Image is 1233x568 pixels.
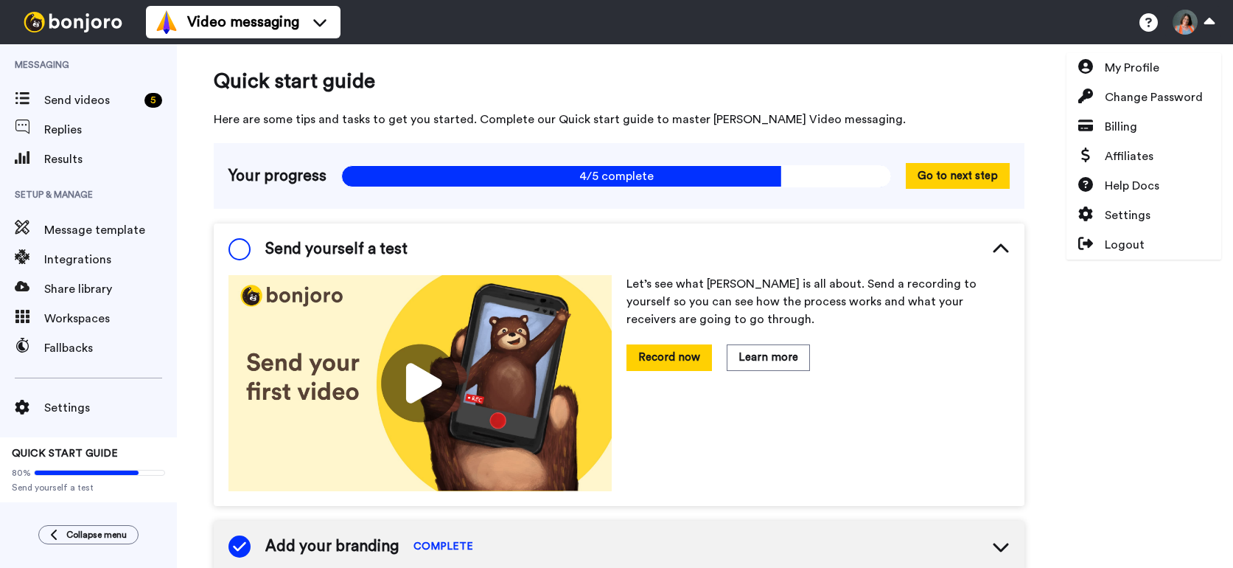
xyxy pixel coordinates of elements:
[66,529,127,541] span: Collapse menu
[18,12,128,32] img: bj-logo-header-white.svg
[44,221,177,239] span: Message template
[44,251,177,269] span: Integrations
[1105,118,1137,136] span: Billing
[1105,148,1153,165] span: Affiliates
[1105,89,1203,106] span: Change Password
[1105,207,1150,224] span: Settings
[44,280,177,298] span: Share library
[228,275,612,491] img: 178eb3909c0dc23ce44563bdb6dc2c11.jpg
[1105,59,1159,77] span: My Profile
[214,66,1024,96] span: Quick start guide
[214,111,1024,128] span: Here are some tips and tasks to get you started. Complete our Quick start guide to master [PERSON...
[44,91,139,109] span: Send videos
[44,121,177,139] span: Replies
[1066,53,1221,83] a: My Profile
[12,467,31,479] span: 80%
[1105,236,1145,254] span: Logout
[413,539,473,554] span: COMPLETE
[44,399,177,417] span: Settings
[626,275,1010,328] p: Let’s see what [PERSON_NAME] is all about. Send a recording to yourself so you can see how the pr...
[1066,112,1221,142] a: Billing
[187,12,299,32] span: Video messaging
[44,339,177,357] span: Fallbacks
[1066,230,1221,260] a: Logout
[155,10,178,34] img: vm-color.svg
[265,536,399,558] span: Add your branding
[144,93,162,108] div: 5
[1066,83,1221,112] a: Change Password
[38,525,139,544] button: Collapse menu
[626,344,712,370] button: Record now
[906,163,1010,189] button: Go to next step
[1105,177,1159,195] span: Help Docs
[265,238,408,260] span: Send yourself a test
[341,165,891,187] span: 4/5 complete
[12,482,165,493] span: Send yourself a test
[1066,171,1221,201] a: Help Docs
[727,344,810,370] button: Learn more
[1066,201,1221,230] a: Settings
[44,310,177,328] span: Workspaces
[228,165,326,187] span: Your progress
[44,150,177,168] span: Results
[12,448,118,459] span: QUICK START GUIDE
[1066,142,1221,171] a: Affiliates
